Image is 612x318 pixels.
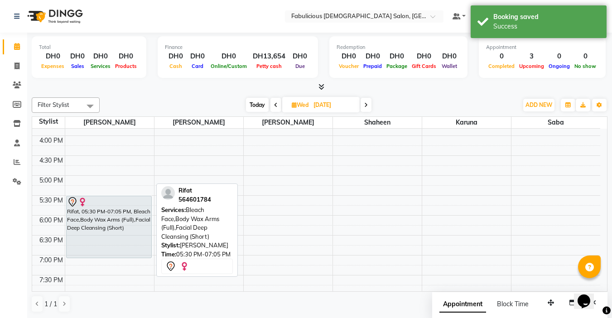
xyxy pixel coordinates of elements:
span: Services: [161,206,186,213]
div: DH0 [165,51,187,62]
span: Gift Cards [410,63,439,69]
span: Prepaid [361,63,384,69]
div: DH0 [187,51,208,62]
div: DH0 [289,51,311,62]
div: 5:00 PM [38,176,65,185]
span: Expenses [39,63,67,69]
span: Rifat [178,187,192,194]
div: DH0 [113,51,139,62]
div: DH0 [361,51,384,62]
div: Booking saved [493,12,600,22]
span: Completed [486,63,517,69]
div: DH13,654 [249,51,289,62]
span: [PERSON_NAME] [65,117,154,128]
span: Shaheen [333,117,422,128]
div: DH0 [384,51,410,62]
div: Rifat, 05:30 PM-07:05 PM, Bleach Face,Body Wax Arms (Full),Facial Deep Cleansing (Short) [67,196,151,258]
div: 4:00 PM [38,136,65,145]
div: 4:30 PM [38,156,65,165]
span: Sales [69,63,87,69]
div: 6:00 PM [38,216,65,225]
span: Karuna [422,117,511,128]
div: Stylist [32,117,65,126]
span: 1 / 1 [44,299,57,309]
span: Due [293,63,307,69]
input: 2025-09-03 [311,98,356,112]
span: Products [113,63,139,69]
div: Appointment [486,43,598,51]
span: Online/Custom [208,63,249,69]
div: Redemption [337,43,460,51]
div: Success [493,22,600,31]
span: Block Time [497,300,529,308]
div: 5:30 PM [38,196,65,205]
div: DH0 [410,51,439,62]
span: Card [189,63,206,69]
span: No show [572,63,598,69]
span: Ongoing [546,63,572,69]
div: 0 [486,51,517,62]
span: Wallet [439,63,459,69]
span: Saba [511,117,601,128]
div: DH0 [439,51,460,62]
span: [PERSON_NAME] [244,117,333,128]
div: 564601784 [178,195,211,204]
div: DH0 [88,51,113,62]
div: Finance [165,43,311,51]
span: ADD NEW [525,101,552,108]
span: Upcoming [517,63,546,69]
span: Voucher [337,63,361,69]
div: 6:30 PM [38,236,65,245]
div: 05:30 PM-07:05 PM [161,250,233,259]
span: Wed [289,101,311,108]
span: Bleach Face,Body Wax Arms (Full),Facial Deep Cleansing (Short) [161,206,219,240]
div: DH0 [67,51,88,62]
div: 7:30 PM [38,275,65,285]
img: logo [23,4,85,29]
iframe: chat widget [574,282,603,309]
div: 7:00 PM [38,255,65,265]
span: [PERSON_NAME] [154,117,243,128]
span: Today [246,98,269,112]
span: Time: [161,251,176,258]
div: DH0 [337,51,361,62]
div: 0 [546,51,572,62]
div: DH0 [208,51,249,62]
div: 0 [572,51,598,62]
span: Stylist: [161,241,180,249]
div: 3 [517,51,546,62]
span: Cash [167,63,184,69]
span: Package [384,63,410,69]
span: Services [88,63,113,69]
button: ADD NEW [523,99,554,111]
div: Total [39,43,139,51]
span: Appointment [439,296,486,313]
img: profile [161,186,175,200]
span: Petty cash [254,63,284,69]
span: Filter Stylist [38,101,69,108]
div: DH0 [39,51,67,62]
div: [PERSON_NAME] [161,241,233,250]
